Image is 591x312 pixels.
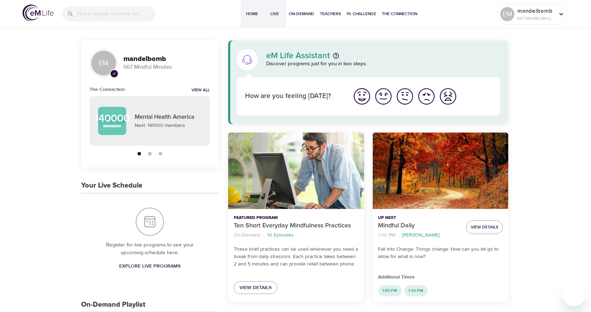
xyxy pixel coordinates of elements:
[234,221,358,231] p: Ten Short Everyday Mindfulness Practices
[404,285,428,296] div: 1:30 PM
[136,208,164,236] img: Your Live Schedule
[263,231,264,240] li: ·
[90,49,118,77] div: EM
[517,15,555,22] p: 667 Mindful Minutes
[234,246,358,268] p: These brief practices can be used whenever you need a break from daily stressors. Each practice t...
[234,231,358,240] nav: breadcrumb
[394,86,416,107] button: I'm feeling ok
[116,260,183,273] a: Explore Live Programs
[395,87,415,106] img: ok
[123,55,210,63] h3: mandelbomb
[234,215,358,221] p: Featured Program
[95,113,130,124] p: 140000
[95,241,204,257] p: Register for live programs to see your upcoming schedule here.
[517,7,555,15] p: mandelbomb
[191,87,210,93] a: View all notifications
[103,124,121,129] p: Members
[266,10,283,18] span: Live
[373,133,508,209] button: Mindful Daily
[416,86,437,107] button: I'm feeling bad
[378,274,503,281] p: Additional Times
[245,91,343,102] p: How are you feeling [DATE]?
[119,262,181,271] span: Explore Live Programs
[403,232,440,239] p: [PERSON_NAME]
[378,221,461,231] p: Mindful Daily
[289,10,314,18] span: On-Demand
[466,220,503,234] button: View Details
[374,87,393,106] img: good
[500,7,514,21] div: EM
[378,231,461,240] nav: breadcrumb
[378,215,461,221] p: Up Next
[378,246,503,261] p: Fall Into Change: Things change: How can you let go to allow for what is now?
[437,86,459,107] button: I'm feeling worst
[135,113,201,122] p: Mental Health America
[135,122,201,129] p: Next: 141000 members
[266,51,330,60] p: eM Life Assistant
[234,232,260,239] p: On-Demand
[77,6,155,22] input: Find programs, teachers, etc...
[352,87,372,106] img: great
[267,232,294,239] p: 10 Episodes
[234,281,277,294] a: View Details
[347,10,376,18] span: 1% Challenge
[81,182,142,190] h3: Your Live Schedule
[320,10,341,18] span: Teachers
[404,288,428,294] span: 1:30 PM
[398,231,400,240] li: ·
[417,87,436,106] img: bad
[81,301,145,309] h3: On-Demand Playlist
[373,86,394,107] button: I'm feeling good
[378,285,402,296] div: 1:00 PM
[438,87,458,106] img: worst
[228,133,364,209] button: Ten Short Everyday Mindfulness Practices
[90,86,125,93] h6: The Connection
[378,288,402,294] span: 1:00 PM
[266,60,500,68] p: Discover programs just for you in two steps
[563,284,585,306] iframe: Button to launch messaging window
[378,232,396,239] p: 1:00 PM
[351,86,373,107] button: I'm feeling great
[382,10,417,18] span: The Connection
[471,224,498,231] span: View Details
[244,10,261,18] span: Home
[239,283,272,292] span: View Details
[242,54,253,65] img: eM Life Assistant
[23,5,54,21] img: logo
[123,63,210,71] p: 667 Mindful Minutes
